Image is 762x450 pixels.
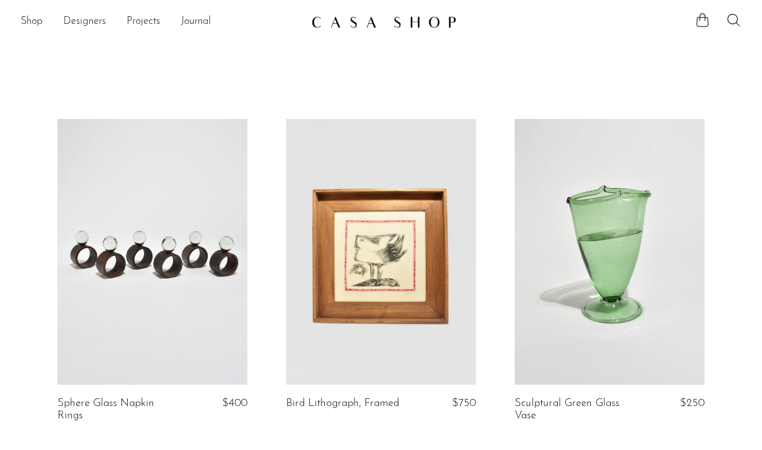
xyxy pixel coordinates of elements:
span: $750 [452,398,476,409]
a: Designers [63,14,106,30]
a: Shop [21,14,43,30]
a: Sculptural Green Glass Vase [515,398,640,422]
ul: NEW HEADER MENU [21,11,301,33]
span: $250 [680,398,705,409]
span: $400 [222,398,247,409]
a: Bird Lithograph, Framed [286,398,399,409]
a: Sphere Glass Napkin Rings [57,398,183,422]
a: Projects [127,14,160,30]
nav: Desktop navigation [21,11,301,33]
a: Journal [181,14,211,30]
